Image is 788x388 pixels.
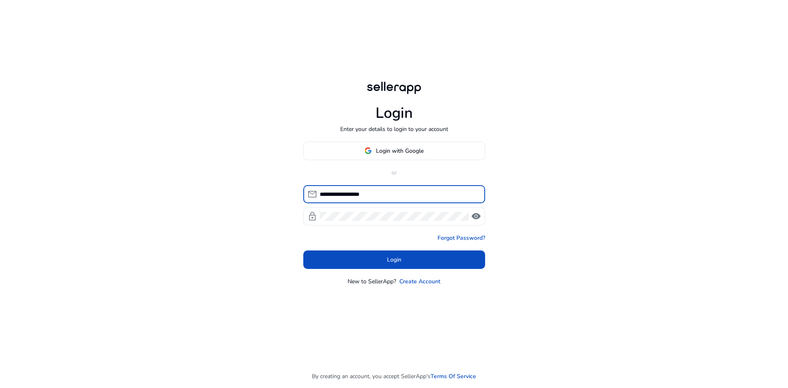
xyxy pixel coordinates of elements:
span: mail [307,189,317,199]
p: Enter your details to login to your account [340,125,448,133]
a: Forgot Password? [438,234,485,242]
span: lock [307,211,317,221]
a: Terms Of Service [431,372,476,381]
button: Login [303,250,485,269]
button: Login with Google [303,142,485,160]
p: New to SellerApp? [348,277,396,286]
p: or [303,168,485,177]
span: visibility [471,211,481,221]
span: Login [387,255,401,264]
a: Create Account [399,277,440,286]
span: Login with Google [376,147,424,155]
img: google-logo.svg [364,147,372,154]
h1: Login [376,104,413,122]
